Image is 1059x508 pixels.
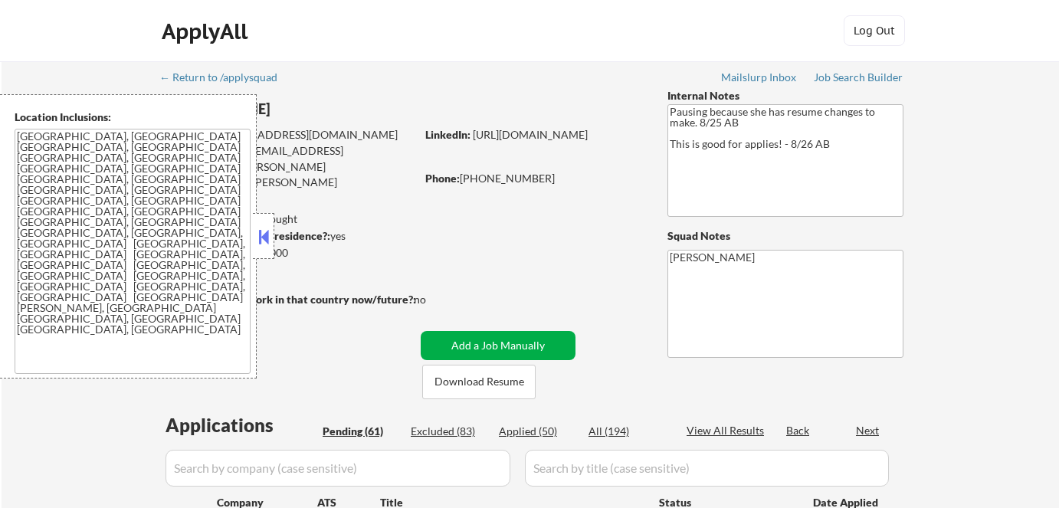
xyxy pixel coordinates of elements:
[814,72,903,83] div: Job Search Builder
[160,211,415,227] div: 50 sent / 110 bought
[162,127,415,143] div: [EMAIL_ADDRESS][DOMAIN_NAME]
[161,293,416,306] strong: Will need Visa to work in that country now/future?:
[687,423,769,438] div: View All Results
[166,450,510,487] input: Search by company (case sensitive)
[15,110,251,125] div: Location Inclusions:
[162,18,252,44] div: ApplyAll
[667,228,903,244] div: Squad Notes
[425,172,460,185] strong: Phone:
[162,143,415,173] div: [EMAIL_ADDRESS][DOMAIN_NAME]
[844,15,905,46] button: Log Out
[159,71,292,87] a: ← Return to /applysquad
[721,71,798,87] a: Mailslurp Inbox
[856,423,880,438] div: Next
[414,292,457,307] div: no
[159,72,292,83] div: ← Return to /applysquad
[160,245,415,261] div: $175,000
[499,424,575,439] div: Applied (50)
[422,365,536,399] button: Download Resume
[161,100,476,119] div: [PERSON_NAME]
[525,450,889,487] input: Search by title (case sensitive)
[721,72,798,83] div: Mailslurp Inbox
[425,171,642,186] div: [PHONE_NUMBER]
[589,424,665,439] div: All (194)
[160,228,411,244] div: yes
[323,424,399,439] div: Pending (61)
[411,424,487,439] div: Excluded (83)
[166,416,317,434] div: Applications
[473,128,588,141] a: [URL][DOMAIN_NAME]
[667,88,903,103] div: Internal Notes
[814,71,903,87] a: Job Search Builder
[425,128,470,141] strong: LinkedIn:
[786,423,811,438] div: Back
[161,159,415,205] div: [PERSON_NAME][EMAIL_ADDRESS][PERSON_NAME][DOMAIN_NAME]
[421,331,575,360] button: Add a Job Manually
